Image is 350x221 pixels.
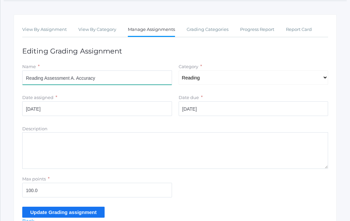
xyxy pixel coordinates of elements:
[22,23,67,36] a: View By Assignment
[240,23,274,36] a: Progress Report
[179,95,199,100] label: Date due
[22,176,46,181] label: Max points
[78,23,116,36] a: View By Category
[22,95,53,100] label: Date assigned
[179,64,198,69] label: Category
[286,23,312,36] a: Report Card
[22,126,47,131] label: Description
[22,207,105,218] input: Update Grading assignment
[22,64,36,69] label: Name
[22,47,328,55] h1: Editing Grading Assignment
[128,23,175,37] a: Manage Assignments
[187,23,228,36] a: Grading Categories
